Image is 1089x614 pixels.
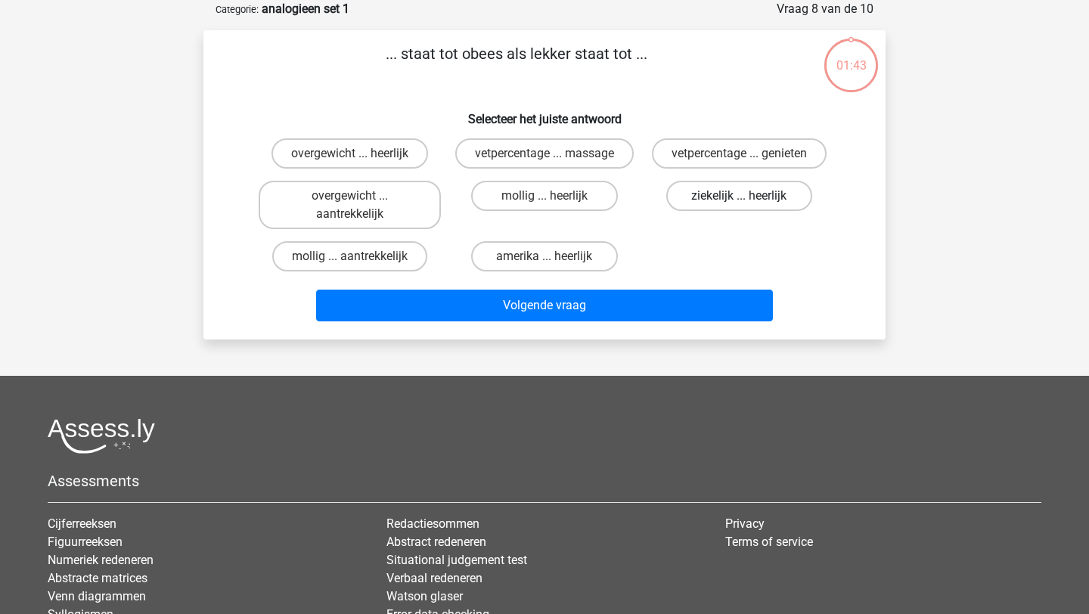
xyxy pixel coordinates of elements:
a: Terms of service [725,535,813,549]
a: Numeriek redeneren [48,553,154,567]
label: ziekelijk ... heerlijk [666,181,812,211]
div: 01:43 [823,37,880,75]
label: mollig ... aantrekkelijk [272,241,427,271]
img: Assessly logo [48,418,155,454]
a: Cijferreeksen [48,516,116,531]
label: overgewicht ... aantrekkelijk [259,181,441,229]
strong: analogieen set 1 [262,2,349,16]
label: mollig ... heerlijk [471,181,617,211]
small: Categorie: [216,4,259,15]
h6: Selecteer het juiste antwoord [228,100,861,126]
a: Verbaal redeneren [386,571,482,585]
button: Volgende vraag [316,290,774,321]
a: Privacy [725,516,765,531]
label: vetpercentage ... genieten [652,138,827,169]
label: overgewicht ... heerlijk [271,138,428,169]
label: vetpercentage ... massage [455,138,634,169]
a: Situational judgement test [386,553,527,567]
a: Redactiesommen [386,516,479,531]
a: Abstract redeneren [386,535,486,549]
p: ... staat tot obees als lekker staat tot ... [228,42,805,88]
a: Venn diagrammen [48,589,146,603]
h5: Assessments [48,472,1041,490]
a: Abstracte matrices [48,571,147,585]
a: Watson glaser [386,589,463,603]
label: amerika ... heerlijk [471,241,617,271]
a: Figuurreeksen [48,535,123,549]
